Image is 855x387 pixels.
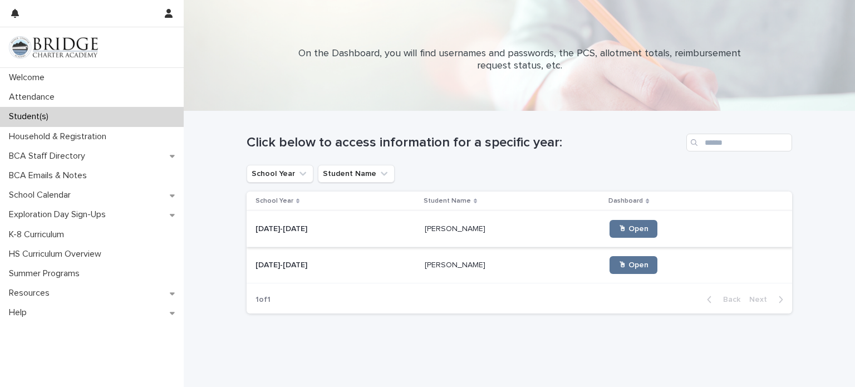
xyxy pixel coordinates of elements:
[749,296,774,303] span: Next
[4,190,80,200] p: School Calendar
[745,295,792,305] button: Next
[4,151,94,161] p: BCA Staff Directory
[4,209,115,220] p: Exploration Day Sign-Ups
[247,165,313,183] button: School Year
[4,249,110,259] p: HS Curriculum Overview
[255,195,293,207] p: School Year
[4,72,53,83] p: Welcome
[610,220,657,238] a: 🖱 Open
[4,307,36,318] p: Help
[698,295,745,305] button: Back
[247,211,792,247] tr: [DATE]-[DATE][DATE]-[DATE] [PERSON_NAME][PERSON_NAME] 🖱 Open
[4,229,73,240] p: K-8 Curriculum
[318,165,395,183] button: Student Name
[4,111,57,122] p: Student(s)
[297,48,742,72] p: On the Dashboard, you will find usernames and passwords, the PCS, allotment totals, reimbursement...
[618,261,648,269] span: 🖱 Open
[425,222,488,234] p: [PERSON_NAME]
[4,131,115,142] p: Household & Registration
[247,247,792,283] tr: [DATE]-[DATE][DATE]-[DATE] [PERSON_NAME][PERSON_NAME] 🖱 Open
[247,135,682,151] h1: Click below to access information for a specific year:
[4,92,63,102] p: Attendance
[247,286,279,313] p: 1 of 1
[610,256,657,274] a: 🖱 Open
[425,258,488,270] p: [PERSON_NAME]
[618,225,648,233] span: 🖱 Open
[255,222,309,234] p: [DATE]-[DATE]
[4,288,58,298] p: Resources
[686,134,792,151] input: Search
[255,258,309,270] p: [DATE]-[DATE]
[4,268,89,279] p: Summer Programs
[608,195,643,207] p: Dashboard
[9,36,98,58] img: V1C1m3IdTEidaUdm9Hs0
[424,195,471,207] p: Student Name
[716,296,740,303] span: Back
[4,170,96,181] p: BCA Emails & Notes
